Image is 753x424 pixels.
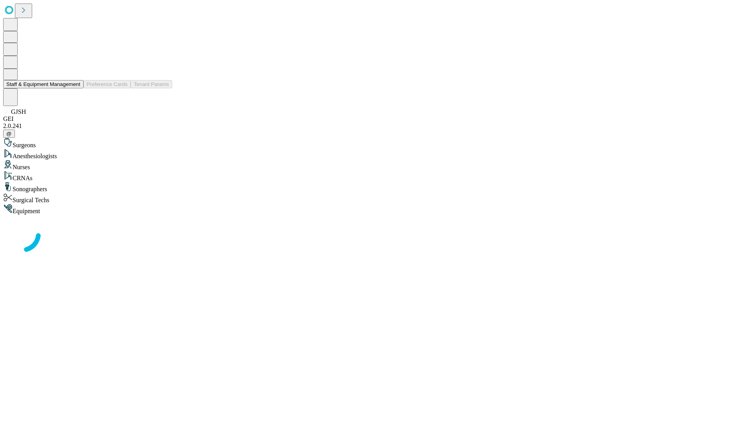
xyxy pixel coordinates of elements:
[131,80,172,88] button: Tenant Params
[3,160,750,171] div: Nurses
[3,204,750,215] div: Equipment
[3,171,750,182] div: CRNAs
[3,115,750,122] div: GEI
[3,182,750,193] div: Sonographers
[84,80,131,88] button: Preference Cards
[3,138,750,149] div: Surgeons
[11,108,26,115] span: GJSH
[6,131,12,137] span: @
[3,193,750,204] div: Surgical Techs
[3,149,750,160] div: Anesthesiologists
[3,130,15,138] button: @
[3,122,750,130] div: 2.0.241
[3,80,84,88] button: Staff & Equipment Management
